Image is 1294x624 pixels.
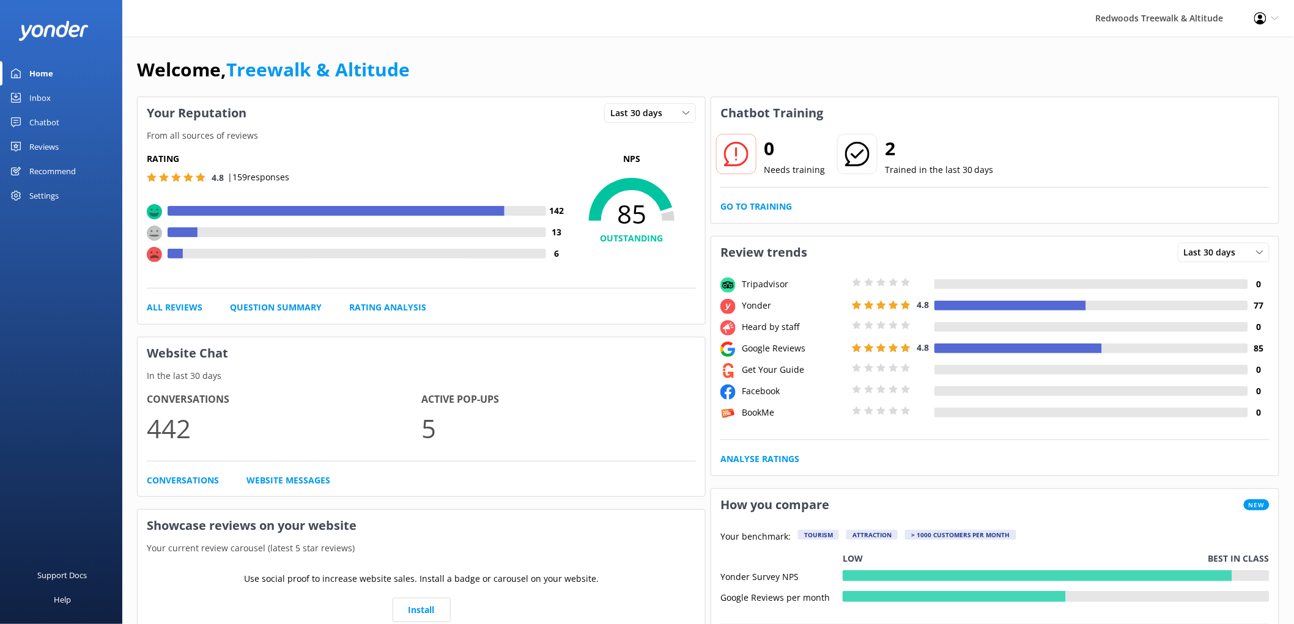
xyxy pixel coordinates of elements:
[739,406,849,419] div: BookMe
[720,200,792,213] a: Go to Training
[739,342,849,355] div: Google Reviews
[610,106,670,120] span: Last 30 days
[1184,246,1243,259] span: Last 30 days
[29,86,51,110] div: Inbox
[764,134,825,163] h2: 0
[905,530,1016,540] div: > 1000 customers per month
[138,369,705,383] p: In the last 30 days
[917,299,929,310] span: 4.8
[147,474,219,487] a: Conversations
[739,277,849,291] div: Tripadvisor
[711,237,816,268] h3: Review trends
[711,97,832,129] h3: Chatbot Training
[546,204,568,218] h4: 142
[349,301,426,314] a: Rating Analysis
[846,530,898,540] div: Attraction
[138,129,705,142] p: From all sources of reviews
[739,384,849,398] div: Facebook
[18,21,89,41] img: yonder-white-logo.png
[138,337,705,369] h3: Website Chat
[227,171,289,184] p: | 159 responses
[1248,299,1270,312] h4: 77
[568,152,696,166] p: NPS
[137,55,410,84] h1: Welcome,
[885,134,994,163] h2: 2
[843,552,863,565] p: Low
[212,172,224,183] span: 4.8
[147,408,421,449] p: 442
[739,363,849,376] div: Get Your Guide
[1248,363,1270,376] h4: 0
[739,299,849,312] div: Yonder
[546,247,568,260] h4: 6
[244,572,599,585] p: Use social proof to increase website sales. Install a badge or carousel on your website.
[230,301,322,314] a: Question Summary
[720,530,791,545] p: Your benchmark:
[38,563,87,587] div: Support Docs
[711,489,838,521] h3: How you compare
[739,320,849,334] div: Heard by staff
[1248,342,1270,355] h4: 85
[147,152,568,166] h5: Rating
[1248,406,1270,419] h4: 0
[720,452,799,466] a: Analyse Ratings
[138,541,705,555] p: Your current review carousel (latest 5 star reviews)
[421,392,696,408] h4: Active Pop-ups
[393,598,451,622] a: Install
[226,57,410,82] a: Treewalk & Altitude
[138,510,705,541] h3: Showcase reviews on your website
[885,163,994,177] p: Trained in the last 30 days
[138,97,256,129] h3: Your Reputation
[1244,499,1270,510] span: New
[54,587,71,612] div: Help
[720,591,843,602] div: Google Reviews per month
[1208,552,1270,565] p: Best in class
[568,199,696,229] span: 85
[29,134,59,159] div: Reviews
[1248,384,1270,398] h4: 0
[917,342,929,353] span: 4.8
[29,110,59,134] div: Chatbot
[29,61,53,86] div: Home
[720,570,843,581] div: Yonder Survey NPS
[568,232,696,245] h4: OUTSTANDING
[1248,277,1270,291] h4: 0
[29,183,59,208] div: Settings
[764,163,825,177] p: Needs training
[421,408,696,449] p: 5
[1248,320,1270,334] h4: 0
[546,226,568,239] h4: 13
[246,474,330,487] a: Website Messages
[147,392,421,408] h4: Conversations
[147,301,202,314] a: All Reviews
[798,530,839,540] div: Tourism
[29,159,76,183] div: Recommend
